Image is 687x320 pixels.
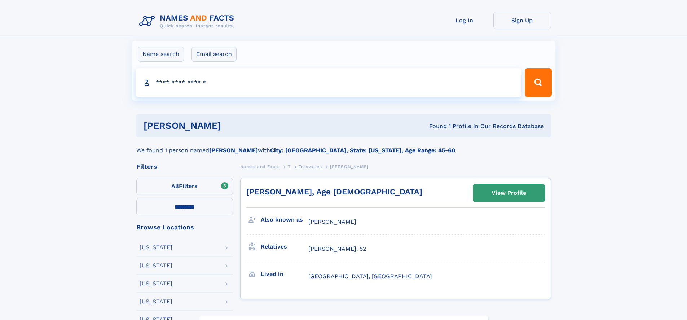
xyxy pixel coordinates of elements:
div: Filters [136,163,233,170]
h3: Relatives [261,241,308,253]
span: [GEOGRAPHIC_DATA], [GEOGRAPHIC_DATA] [308,273,432,280]
div: [US_STATE] [140,299,172,304]
div: We found 1 person named with . [136,137,551,155]
img: Logo Names and Facts [136,12,240,31]
label: Email search [191,47,237,62]
label: Name search [138,47,184,62]
label: Filters [136,178,233,195]
input: search input [136,68,522,97]
a: View Profile [473,184,545,202]
a: Log In [436,12,493,29]
div: Browse Locations [136,224,233,231]
a: T [288,162,291,171]
span: T [288,164,291,169]
div: [US_STATE] [140,281,172,286]
span: Tresvalles [299,164,322,169]
div: Found 1 Profile In Our Records Database [325,122,544,130]
a: Names and Facts [240,162,280,171]
a: Tresvalles [299,162,322,171]
b: [PERSON_NAME] [209,147,258,154]
h3: Lived in [261,268,308,280]
span: [PERSON_NAME] [330,164,369,169]
a: [PERSON_NAME], Age [DEMOGRAPHIC_DATA] [246,187,422,196]
span: All [171,183,179,189]
div: View Profile [492,185,526,201]
h3: Also known as [261,214,308,226]
a: [PERSON_NAME], 52 [308,245,366,253]
b: City: [GEOGRAPHIC_DATA], State: [US_STATE], Age Range: 45-60 [270,147,455,154]
button: Search Button [525,68,551,97]
h1: [PERSON_NAME] [144,121,325,130]
div: [US_STATE] [140,263,172,268]
a: Sign Up [493,12,551,29]
div: [US_STATE] [140,245,172,250]
span: [PERSON_NAME] [308,218,356,225]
